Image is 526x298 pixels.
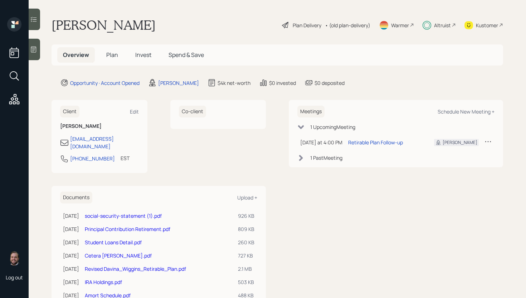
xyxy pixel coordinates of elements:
[63,278,79,286] div: [DATE]
[63,225,79,233] div: [DATE]
[238,265,254,273] div: 2.1 MB
[238,212,254,220] div: 926 KB
[310,154,342,162] div: 1 Past Meeting
[293,21,321,29] div: Plan Delivery
[85,252,152,259] a: Cetera [PERSON_NAME].pdf
[60,106,79,117] h6: Client
[60,192,92,203] h6: Documents
[237,194,257,201] div: Upload +
[310,123,355,131] div: 1 Upcoming Meeting
[6,274,23,281] div: Log out
[70,79,140,87] div: Opportunity · Account Opened
[297,106,325,117] h6: Meetings
[70,135,139,150] div: [EMAIL_ADDRESS][DOMAIN_NAME]
[7,251,21,265] img: james-distasi-headshot.png
[60,123,139,129] h6: [PERSON_NAME]
[63,239,79,246] div: [DATE]
[443,139,477,146] div: [PERSON_NAME]
[300,139,342,146] div: [DATE] at 4:00 PM
[179,106,206,117] h6: Co-client
[169,51,204,59] span: Spend & Save
[348,139,403,146] div: Retirable Plan Follow-up
[63,265,79,273] div: [DATE]
[70,155,115,162] div: [PHONE_NUMBER]
[315,79,345,87] div: $0 deposited
[52,17,156,33] h1: [PERSON_NAME]
[238,225,254,233] div: 809 KB
[85,279,122,285] a: IRA Holdings.pdf
[85,226,170,232] a: Principal Contribution Retirement.pdf
[438,108,495,115] div: Schedule New Meeting +
[238,239,254,246] div: 260 KB
[135,51,151,59] span: Invest
[63,51,89,59] span: Overview
[218,79,250,87] div: $4k net-worth
[106,51,118,59] span: Plan
[85,239,142,246] a: Student Loans Detail.pdf
[158,79,199,87] div: [PERSON_NAME]
[391,21,409,29] div: Warmer
[238,278,254,286] div: 503 KB
[434,21,451,29] div: Altruist
[121,154,130,162] div: EST
[476,21,498,29] div: Kustomer
[63,252,79,259] div: [DATE]
[325,21,370,29] div: • (old plan-delivery)
[130,108,139,115] div: Edit
[238,252,254,259] div: 727 KB
[63,212,79,220] div: [DATE]
[269,79,296,87] div: $0 invested
[85,265,186,272] a: Revised Davina_Wiggins_Retirable_Plan.pdf
[85,212,162,219] a: social-security-statement (1).pdf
